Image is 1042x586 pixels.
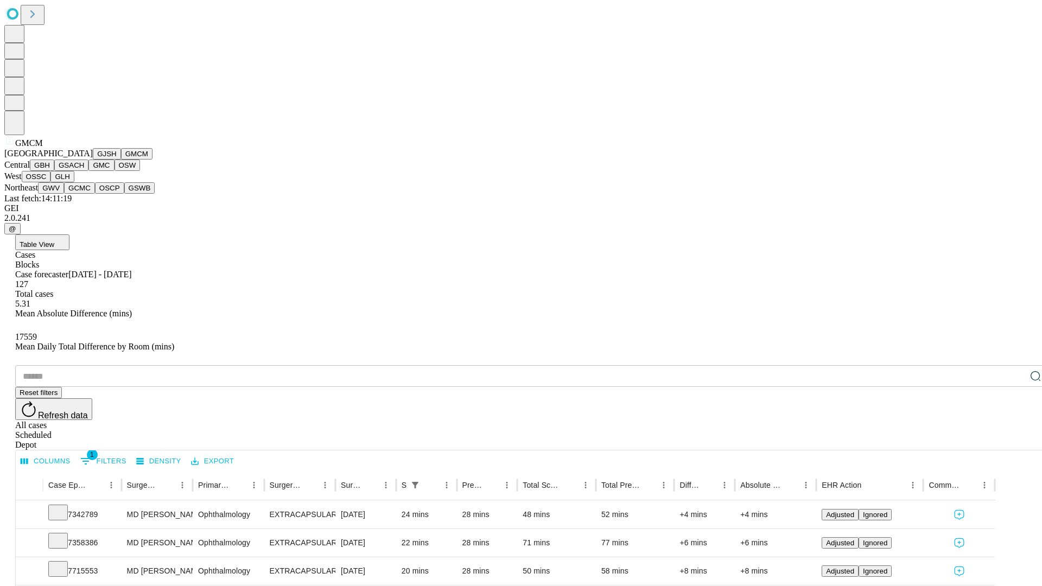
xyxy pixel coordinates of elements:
span: 17559 [15,332,37,341]
div: 7358386 [48,529,116,557]
div: Total Scheduled Duration [523,481,562,489]
button: Refresh data [15,398,92,420]
div: EXTRACAPSULAR CATARACT REMOVAL WITH [MEDICAL_DATA] [270,501,330,528]
button: Sort [160,477,175,493]
div: Surgery Name [270,481,301,489]
span: Mean Daily Total Difference by Room (mins) [15,342,174,351]
button: Sort [563,477,578,493]
span: Case forecaster [15,270,68,279]
div: Surgeon Name [127,481,158,489]
span: West [4,171,22,181]
div: Scheduled In Room Duration [402,481,406,489]
button: GCMC [64,182,95,194]
button: GWV [38,182,64,194]
span: Refresh data [38,411,88,420]
div: +6 mins [740,529,811,557]
div: [DATE] [341,557,391,585]
button: Menu [977,477,992,493]
div: 28 mins [462,501,512,528]
button: Menu [175,477,190,493]
div: EXTRACAPSULAR CATARACT REMOVAL WITH [MEDICAL_DATA] [270,529,330,557]
button: Sort [424,477,439,493]
div: Predicted In Room Duration [462,481,484,489]
div: EHR Action [822,481,861,489]
div: 7715553 [48,557,116,585]
div: 2.0.241 [4,213,1038,223]
div: 77 mins [601,529,669,557]
div: Absolute Difference [740,481,782,489]
div: Surgery Date [341,481,362,489]
span: Reset filters [20,388,58,397]
span: [GEOGRAPHIC_DATA] [4,149,93,158]
div: 28 mins [462,557,512,585]
div: Comments [929,481,960,489]
button: Adjusted [822,509,859,520]
button: Menu [317,477,333,493]
div: 22 mins [402,529,452,557]
button: Sort [862,477,878,493]
div: Ophthalmology [198,529,258,557]
span: Adjusted [826,511,854,519]
div: +4 mins [740,501,811,528]
div: 24 mins [402,501,452,528]
div: EXTRACAPSULAR CATARACT REMOVAL WITH [MEDICAL_DATA] [270,557,330,585]
div: GEI [4,203,1038,213]
button: GSACH [54,160,88,171]
button: Show filters [408,477,423,493]
div: Primary Service [198,481,230,489]
div: +6 mins [679,529,729,557]
button: Density [134,453,184,470]
button: Ignored [859,537,892,549]
div: +4 mins [679,501,729,528]
button: Sort [702,477,717,493]
button: Sort [962,477,977,493]
button: Sort [641,477,656,493]
span: Mean Absolute Difference (mins) [15,309,132,318]
span: Northeast [4,183,38,192]
span: 5.31 [15,299,30,308]
div: MD [PERSON_NAME] [127,557,187,585]
div: Case Epic Id [48,481,87,489]
button: Sort [231,477,246,493]
div: 1 active filter [408,477,423,493]
div: Ophthalmology [198,557,258,585]
button: Adjusted [822,537,859,549]
div: MD [PERSON_NAME] [127,501,187,528]
div: Total Predicted Duration [601,481,640,489]
span: 127 [15,279,28,289]
div: [DATE] [341,529,391,557]
button: GLH [50,171,74,182]
span: Table View [20,240,54,249]
span: [DATE] - [DATE] [68,270,131,279]
button: GBH [30,160,54,171]
button: Menu [378,477,393,493]
button: OSSC [22,171,51,182]
button: Adjusted [822,565,859,577]
button: Expand [21,534,37,553]
button: Select columns [18,453,73,470]
button: Menu [499,477,514,493]
span: GMCM [15,138,43,148]
div: Difference [679,481,701,489]
span: 1 [87,449,98,460]
span: Central [4,160,30,169]
div: 7342789 [48,501,116,528]
button: Menu [717,477,732,493]
button: Table View [15,234,69,250]
button: Ignored [859,565,892,577]
div: Ophthalmology [198,501,258,528]
div: +8 mins [740,557,811,585]
div: MD [PERSON_NAME] [127,529,187,557]
span: Last fetch: 14:11:19 [4,194,72,203]
button: Menu [246,477,262,493]
div: 28 mins [462,529,512,557]
button: @ [4,223,21,234]
span: Ignored [863,539,887,547]
button: GMC [88,160,114,171]
button: Sort [302,477,317,493]
div: 48 mins [523,501,590,528]
div: 58 mins [601,557,669,585]
button: GJSH [93,148,121,160]
div: [DATE] [341,501,391,528]
button: Show filters [78,453,129,470]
